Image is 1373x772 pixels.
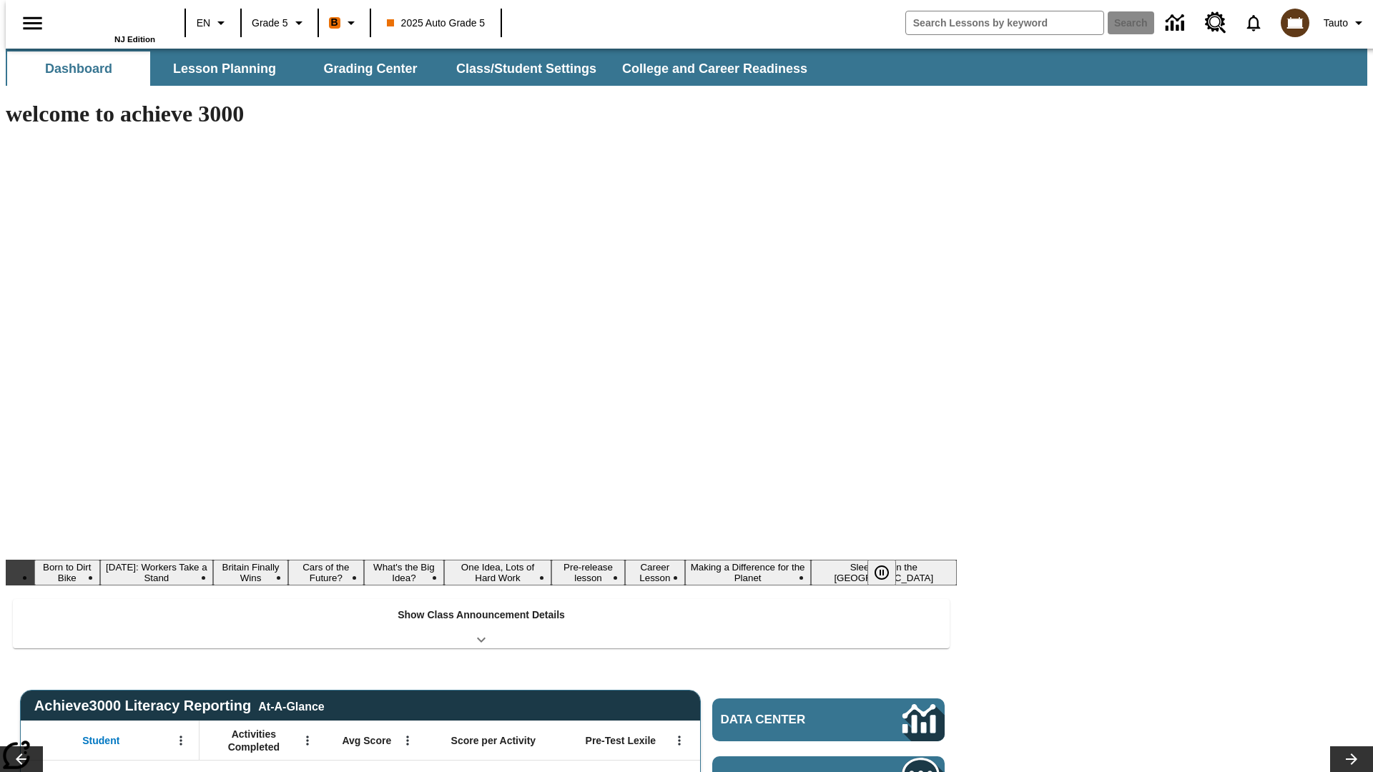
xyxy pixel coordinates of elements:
span: NJ Edition [114,35,155,44]
button: Open Menu [669,730,690,751]
button: Slide 1 Born to Dirt Bike [34,560,100,585]
button: Slide 7 Pre-release lesson [551,560,625,585]
button: College and Career Readiness [611,51,819,86]
span: EN [197,16,210,31]
p: Show Class Announcement Details [398,608,565,623]
button: Boost Class color is orange. Change class color [323,10,365,36]
span: Activities Completed [207,728,301,753]
div: SubNavbar [6,51,820,86]
div: Show Class Announcement Details [13,599,950,648]
button: Grading Center [299,51,442,86]
span: Student [82,734,119,747]
span: Pre-Test Lexile [586,734,656,747]
button: Slide 3 Britain Finally Wins [213,560,288,585]
button: Class/Student Settings [445,51,608,86]
span: Tauto [1324,16,1348,31]
div: Home [62,5,155,44]
a: Notifications [1235,4,1272,41]
button: Slide 5 What's the Big Idea? [364,560,444,585]
span: Avg Score [342,734,391,747]
button: Lesson carousel, Next [1330,746,1373,772]
button: Slide 2 Labor Day: Workers Take a Stand [100,560,214,585]
span: Score per Activity [451,734,536,747]
img: avatar image [1281,9,1309,37]
button: Language: EN, Select a language [190,10,236,36]
a: Data Center [1157,4,1196,43]
button: Grade: Grade 5, Select a grade [246,10,313,36]
button: Slide 4 Cars of the Future? [288,560,364,585]
div: SubNavbar [6,49,1367,86]
button: Slide 8 Career Lesson [625,560,685,585]
button: Pause [867,560,896,585]
button: Select a new avatar [1272,4,1318,41]
span: Grade 5 [252,16,288,31]
a: Data Center [712,698,945,741]
span: Data Center [721,713,855,727]
button: Slide 10 Sleepless in the Animal Kingdom [811,560,957,585]
div: At-A-Glance [258,698,324,713]
button: Open Menu [297,730,318,751]
button: Slide 6 One Idea, Lots of Hard Work [444,560,551,585]
a: Resource Center, Will open in new tab [1196,4,1235,42]
div: Pause [867,560,910,585]
button: Lesson Planning [153,51,296,86]
input: search field [906,11,1103,34]
span: Achieve3000 Literacy Reporting [34,698,325,714]
button: Open Menu [170,730,192,751]
a: Home [62,6,155,35]
span: B [331,14,338,31]
button: Open side menu [11,2,54,44]
button: Profile/Settings [1318,10,1373,36]
button: Open Menu [397,730,418,751]
span: 2025 Auto Grade 5 [387,16,486,31]
button: Dashboard [7,51,150,86]
button: Slide 9 Making a Difference for the Planet [685,560,811,585]
h1: welcome to achieve 3000 [6,101,957,127]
